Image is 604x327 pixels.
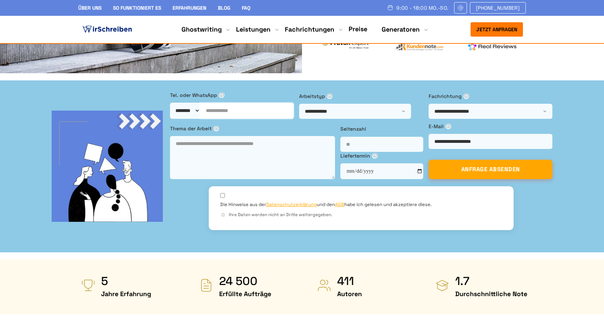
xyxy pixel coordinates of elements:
[220,212,226,218] span: ⓘ
[372,153,378,159] span: ⓘ
[455,288,527,300] span: Durchschnittliche Note
[337,288,362,300] span: Autoren
[220,201,431,208] label: Die Hinweise aus der und den habe ich gelesen und akzeptiere diese.
[220,211,502,218] div: Ihre Daten werden nicht an Dritte weitergegeben.
[285,25,334,34] a: Fachrichtungen
[457,5,464,11] img: Email
[78,5,102,11] a: Über uns
[173,5,206,11] a: Erfahrungen
[170,91,294,99] label: Tel. oder WhatsApp
[340,125,423,133] label: Seitenzahl
[242,5,250,11] a: FAQ
[429,160,553,179] button: ANFRAGE ABSENDEN
[471,22,523,37] button: Jetzt anfragen
[429,92,553,100] label: Fachrichtung
[382,25,420,34] a: Generatoren
[340,152,423,160] label: Liefertermin
[337,274,362,288] strong: 411
[396,5,448,11] span: 9:00 - 18:00 Mo.-So.
[435,278,449,293] img: Durchschnittliche Note
[455,274,527,288] strong: 1.7
[170,125,335,132] label: Thema der Arbeit
[181,25,222,34] a: Ghostwriting
[266,201,317,207] a: Datenschutzerklärung
[52,111,163,222] img: bg
[470,2,526,14] a: [PHONE_NUMBER]
[445,123,451,129] span: ⓘ
[101,274,151,288] strong: 5
[113,5,161,11] a: So funktioniert es
[219,274,271,288] strong: 24 500
[299,92,423,100] label: Arbeitstyp
[101,288,151,300] span: Jahre Erfahrung
[317,278,331,293] img: Autoren
[387,5,393,10] img: Schedule
[327,93,332,99] span: ⓘ
[335,201,344,207] a: AGB
[429,122,553,130] label: E-Mail
[213,126,219,131] span: ⓘ
[321,38,370,52] img: provenexpert
[81,278,95,293] img: Jahre Erfahrung
[218,5,230,11] a: Blog
[219,288,271,300] span: Erfüllte Aufträge
[349,25,367,33] a: Preise
[476,5,520,11] span: [PHONE_NUMBER]
[219,92,225,98] span: ⓘ
[199,278,213,293] img: Erfüllte Aufträge
[236,25,270,34] a: Leistungen
[463,93,469,99] span: ⓘ
[81,24,133,35] img: logo ghostwriter-österreich
[468,42,517,51] img: realreviews
[395,41,443,51] img: kundennote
